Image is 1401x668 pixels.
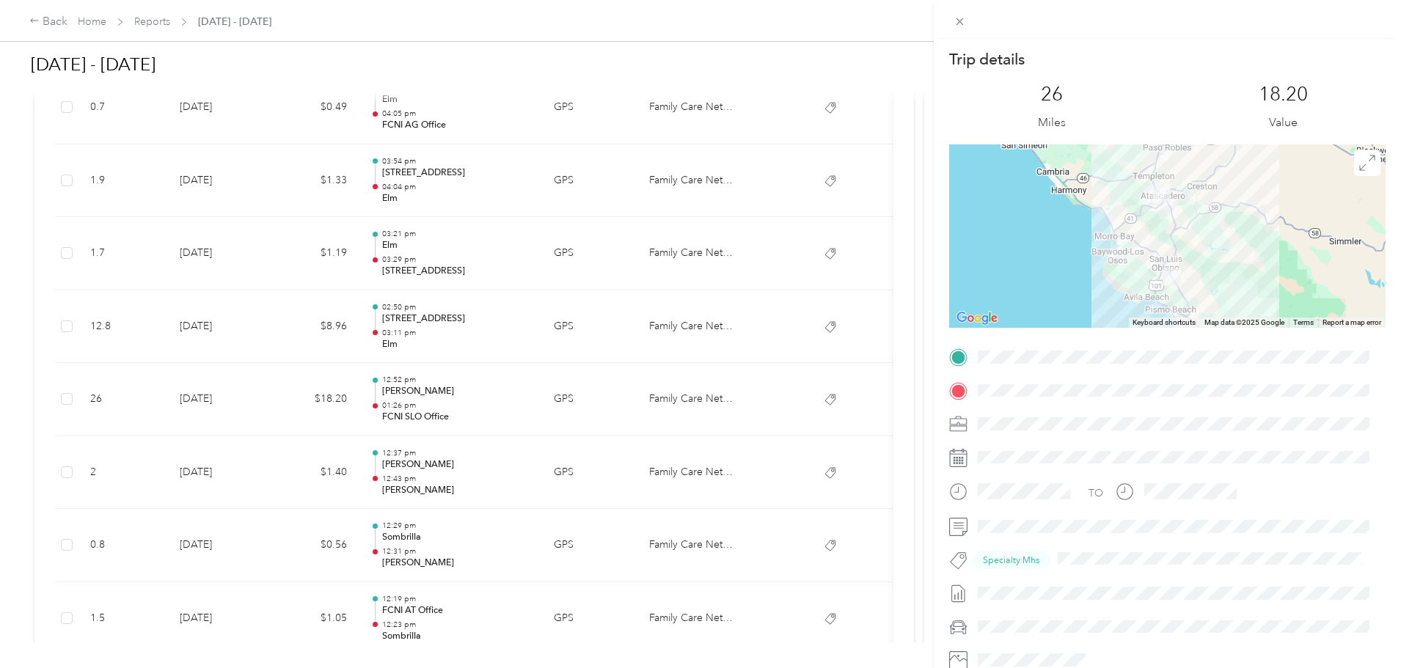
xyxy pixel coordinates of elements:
span: Map data ©2025 Google [1204,318,1284,326]
button: Keyboard shortcuts [1133,318,1196,328]
span: Specialty Mhs [983,554,1039,567]
p: Miles [1038,114,1066,132]
p: 26 [1041,83,1063,106]
button: Specialty Mhs [973,551,1050,569]
p: Trip details [949,49,1025,70]
p: Value [1269,114,1298,132]
p: 18.20 [1259,83,1308,106]
iframe: Everlance-gr Chat Button Frame [1319,586,1401,668]
a: Terms (opens in new tab) [1293,318,1314,326]
img: Google [953,309,1001,328]
div: TO [1089,485,1103,501]
a: Open this area in Google Maps (opens a new window) [953,309,1001,328]
a: Report a map error [1323,318,1381,326]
